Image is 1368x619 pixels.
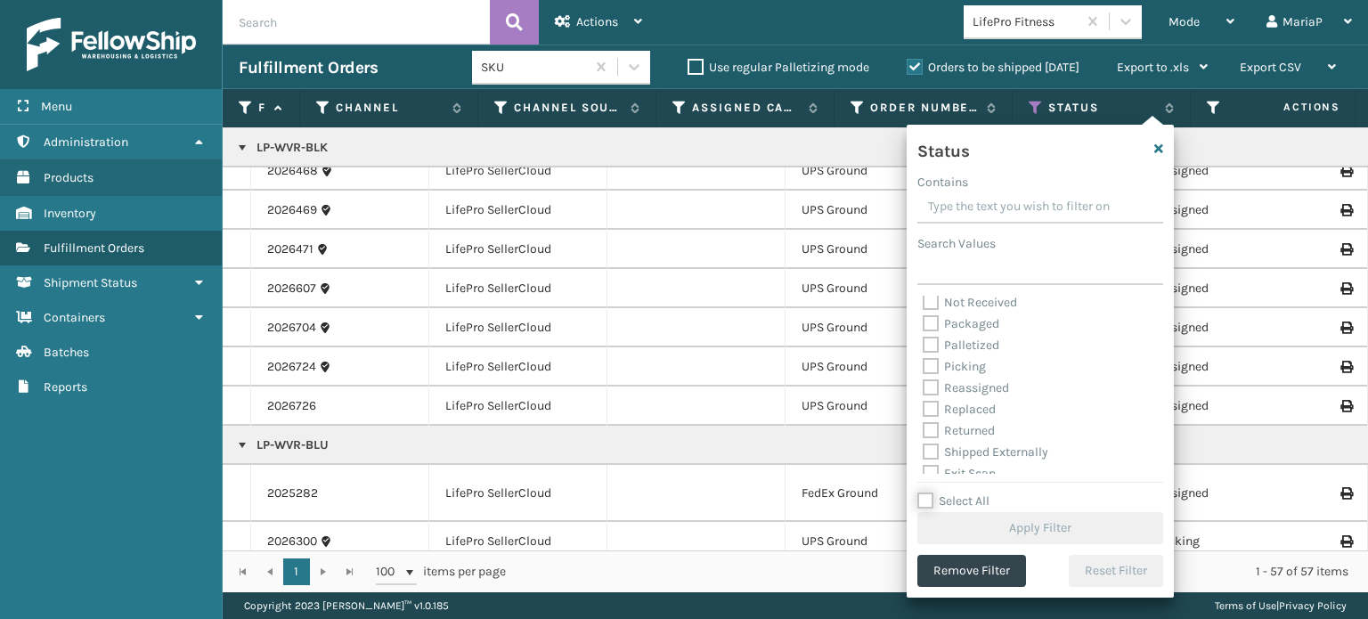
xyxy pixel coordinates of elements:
[923,423,995,438] label: Returned
[44,345,89,360] span: Batches
[44,275,137,290] span: Shipment Status
[1340,204,1351,216] i: Print Label
[786,191,964,230] td: UPS Ground
[1215,592,1347,619] div: |
[267,485,318,502] a: 2025282
[283,558,310,585] a: 1
[973,12,1079,31] div: LifePro Fitness
[376,563,403,581] span: 100
[786,151,964,191] td: UPS Ground
[429,347,607,387] td: LifePro SellerCloud
[514,100,622,116] label: Channel Source
[923,338,999,353] label: Palletized
[1240,60,1301,75] span: Export CSV
[1340,165,1351,177] i: Print Label
[1168,14,1200,29] span: Mode
[27,18,196,71] img: logo
[244,592,449,619] p: Copyright 2023 [PERSON_NAME]™ v 1.0.185
[1142,191,1320,230] td: Assigned
[531,563,1348,581] div: 1 - 57 of 57 items
[376,558,506,585] span: items per page
[267,240,313,258] a: 2026471
[44,310,105,325] span: Containers
[923,380,1009,395] label: Reassigned
[44,170,94,185] span: Products
[923,444,1048,460] label: Shipped Externally
[481,58,587,77] div: SKU
[1142,347,1320,387] td: Assigned
[1142,387,1320,426] td: Assigned
[786,347,964,387] td: UPS Ground
[1279,599,1347,612] a: Privacy Policy
[1340,535,1351,548] i: Print Label
[923,316,999,331] label: Packaged
[786,387,964,426] td: UPS Ground
[576,14,618,29] span: Actions
[1340,487,1351,500] i: Print Label
[1142,230,1320,269] td: Assigned
[917,191,1163,224] input: Type the text you wish to filter on
[786,308,964,347] td: UPS Ground
[267,162,318,180] a: 2026468
[267,533,317,550] a: 2026300
[923,402,996,417] label: Replaced
[870,100,978,116] label: Order Number
[786,465,964,522] td: FedEx Ground
[41,99,72,114] span: Menu
[44,134,128,150] span: Administration
[1142,151,1320,191] td: Assigned
[1227,93,1351,122] span: Actions
[1117,60,1189,75] span: Export to .xls
[917,135,969,162] h4: Status
[44,206,96,221] span: Inventory
[1340,282,1351,295] i: Print Label
[907,60,1079,75] label: Orders to be shipped [DATE]
[917,173,968,191] label: Contains
[688,60,869,75] label: Use regular Palletizing mode
[786,230,964,269] td: UPS Ground
[267,201,317,219] a: 2026469
[1340,400,1351,412] i: Print Label
[429,308,607,347] td: LifePro SellerCloud
[1048,100,1156,116] label: Status
[1069,555,1163,587] button: Reset Filter
[786,522,964,561] td: UPS Ground
[429,191,607,230] td: LifePro SellerCloud
[429,151,607,191] td: LifePro SellerCloud
[267,319,316,337] a: 2026704
[239,57,378,78] h3: Fulfillment Orders
[917,493,989,509] label: Select All
[267,280,316,297] a: 2026607
[1340,322,1351,334] i: Print Label
[258,100,265,116] label: Fulfillment Order Id
[429,269,607,308] td: LifePro SellerCloud
[429,465,607,522] td: LifePro SellerCloud
[1340,361,1351,373] i: Print Label
[692,100,800,116] label: Assigned Carrier Service
[917,512,1163,544] button: Apply Filter
[1142,522,1320,561] td: Picking
[923,466,996,481] label: Exit Scan
[1215,599,1276,612] a: Terms of Use
[917,234,996,253] label: Search Values
[1142,269,1320,308] td: Assigned
[336,100,444,116] label: Channel
[429,387,607,426] td: LifePro SellerCloud
[1340,243,1351,256] i: Print Label
[1142,465,1320,522] td: Assigned
[923,359,986,374] label: Picking
[44,379,87,395] span: Reports
[917,555,1026,587] button: Remove Filter
[267,358,316,376] a: 2026724
[429,522,607,561] td: LifePro SellerCloud
[44,240,144,256] span: Fulfillment Orders
[923,295,1017,310] label: Not Received
[786,269,964,308] td: UPS Ground
[1142,308,1320,347] td: Assigned
[429,230,607,269] td: LifePro SellerCloud
[267,397,316,415] a: 2026726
